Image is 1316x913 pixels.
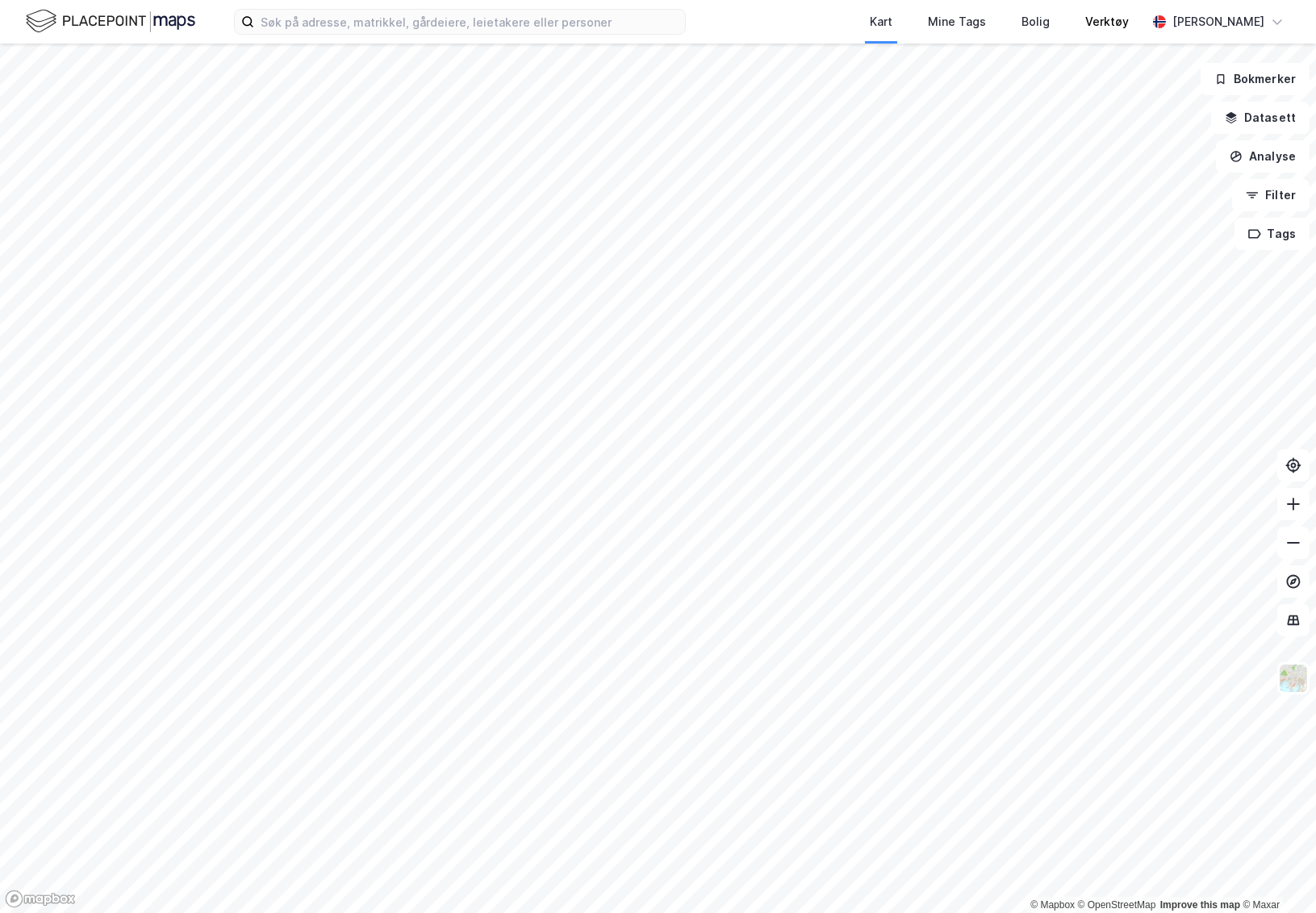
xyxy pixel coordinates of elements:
button: Tags [1235,218,1310,250]
div: Verktøy [1085,12,1129,31]
a: Improve this map [1160,899,1240,911]
img: logo.f888ab2527a4732fd821a326f86c7f29.svg [26,7,195,35]
img: Z [1278,663,1309,694]
div: Kart [870,12,892,31]
button: Filter [1232,179,1310,211]
button: Datasett [1211,102,1310,134]
a: OpenStreetMap [1078,899,1156,911]
button: Bokmerker [1201,63,1310,95]
iframe: Chat Widget [1235,836,1316,913]
div: Bolig [1021,12,1050,31]
input: Søk på adresse, matrikkel, gårdeiere, leietakere eller personer [254,10,685,34]
button: Analyse [1216,140,1310,173]
div: Mine Tags [928,12,986,31]
a: Mapbox homepage [5,890,76,908]
div: [PERSON_NAME] [1172,12,1264,31]
a: Mapbox [1030,899,1075,911]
